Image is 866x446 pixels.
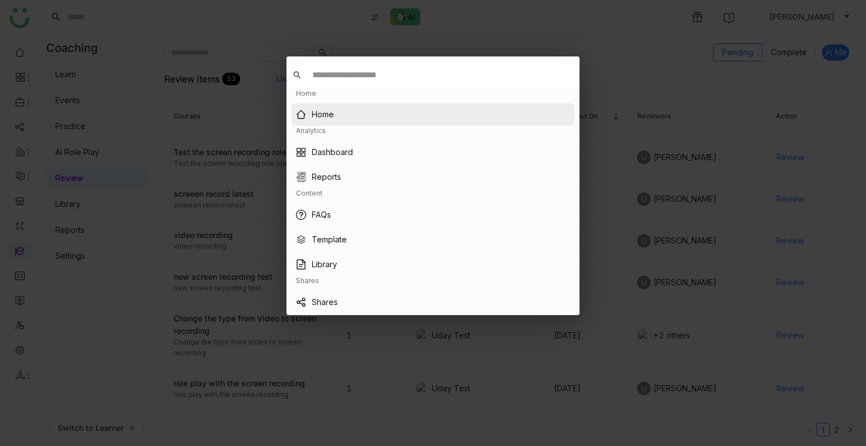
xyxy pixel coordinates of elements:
[312,233,347,246] a: Template
[296,126,326,136] div: Analytics
[312,258,337,271] a: Library
[312,209,331,221] a: FAQs
[296,276,319,286] div: Shares
[296,188,322,199] div: Content
[312,146,353,158] a: Dashboard
[296,89,316,99] div: Home
[312,108,334,121] a: Home
[312,171,341,183] a: Reports
[549,56,580,87] button: Close
[312,296,338,308] a: Shares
